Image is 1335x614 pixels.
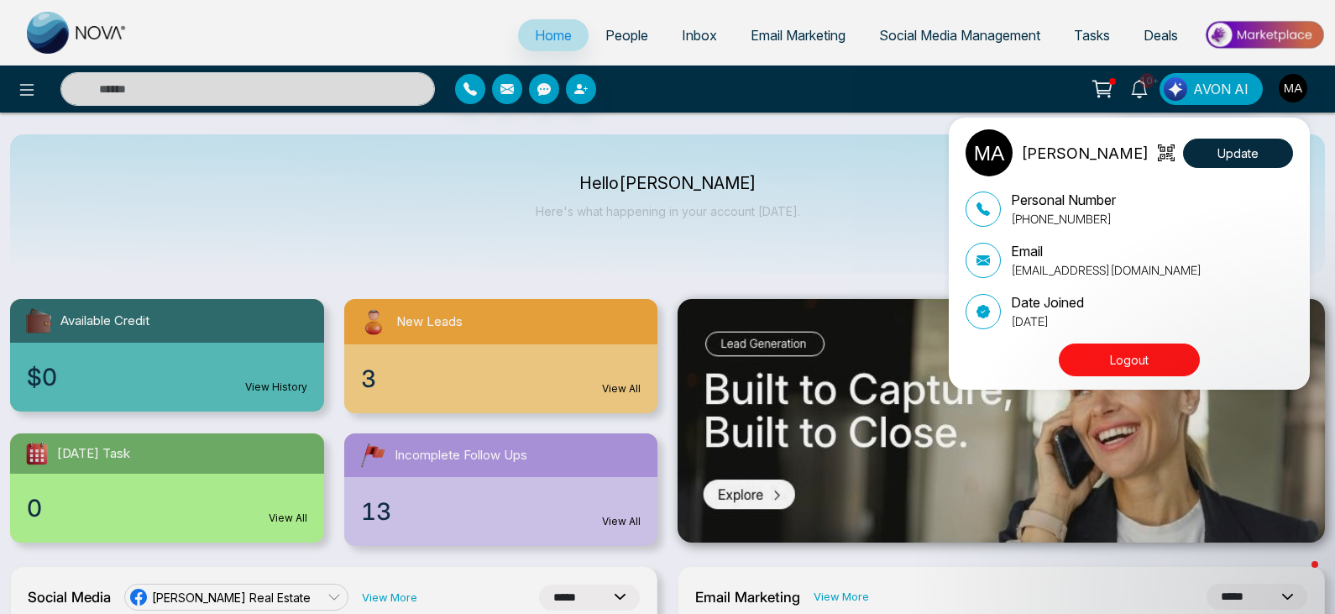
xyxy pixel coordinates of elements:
p: Date Joined [1011,292,1084,312]
button: Update [1183,139,1293,168]
p: Personal Number [1011,190,1116,210]
p: [PERSON_NAME] [1021,142,1149,165]
p: Email [1011,241,1201,261]
p: [PHONE_NUMBER] [1011,210,1116,228]
button: Logout [1059,344,1200,376]
p: [EMAIL_ADDRESS][DOMAIN_NAME] [1011,261,1201,279]
iframe: Intercom notifications message [999,451,1335,569]
p: [DATE] [1011,312,1084,330]
iframe: Intercom live chat [1278,557,1318,597]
